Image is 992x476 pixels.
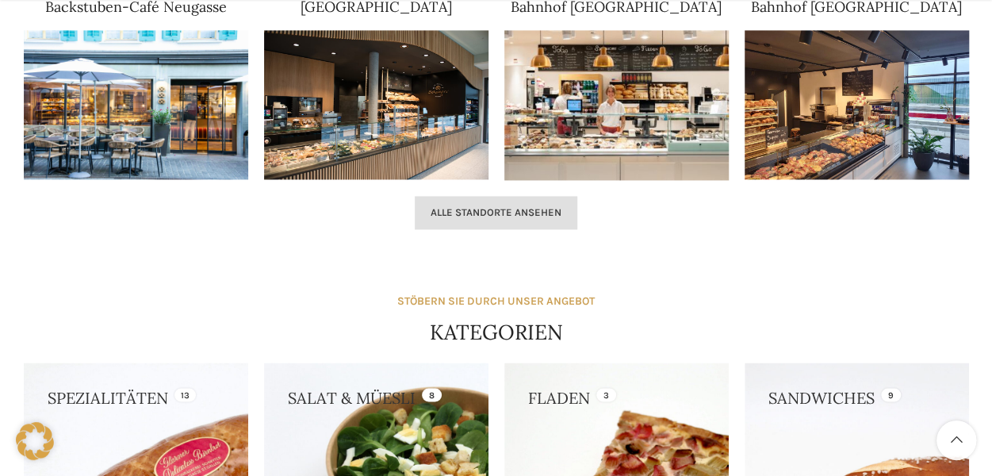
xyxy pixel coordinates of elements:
span: Alle Standorte ansehen [431,206,561,219]
a: Alle Standorte ansehen [415,196,577,229]
h4: KATEGORIEN [430,318,563,347]
div: STÖBERN SIE DURCH UNSER ANGEBOT [397,293,595,310]
a: Scroll to top button [936,420,976,460]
